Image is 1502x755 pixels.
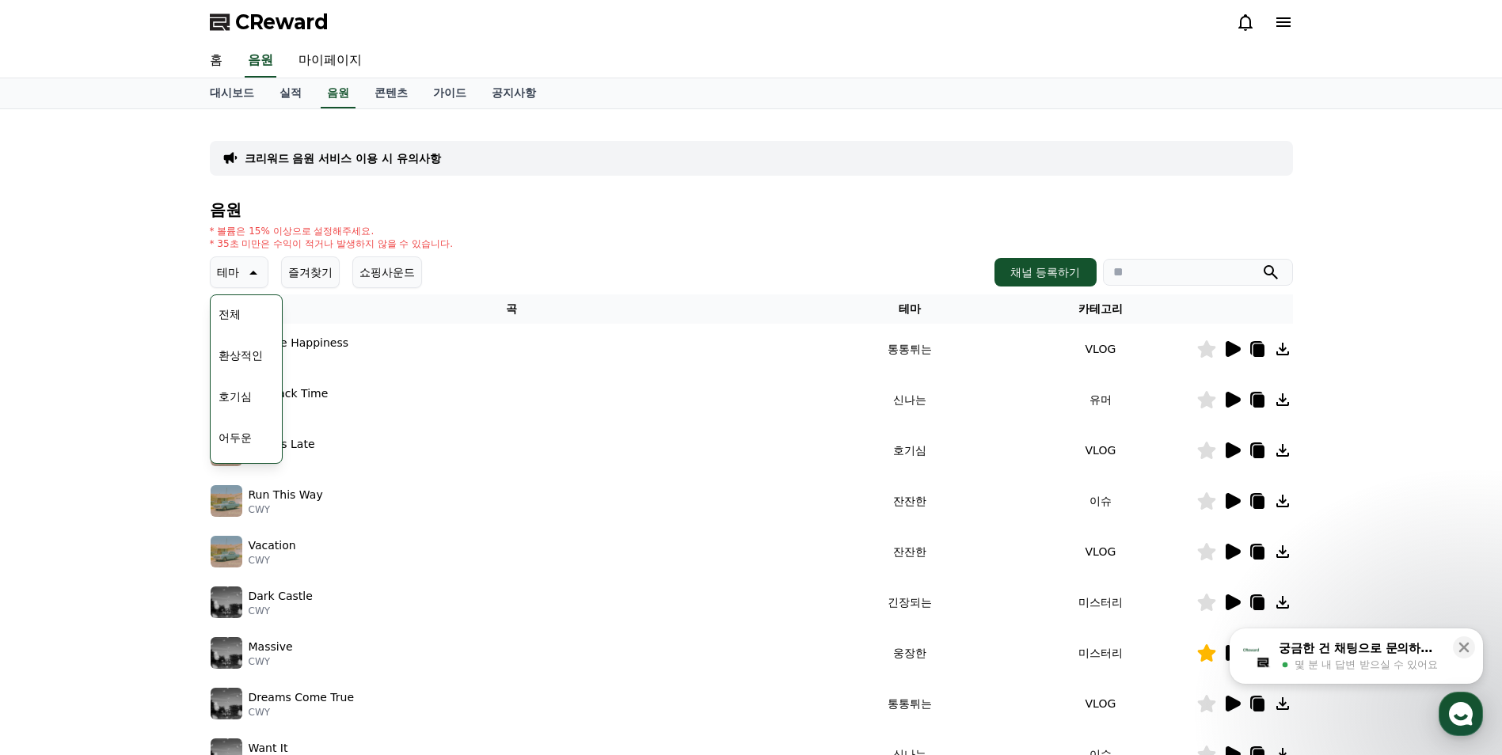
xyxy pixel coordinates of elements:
p: CWY [249,503,323,516]
td: 잔잔한 [814,526,1005,577]
img: music [211,485,242,517]
button: 쇼핑사운드 [352,256,422,288]
button: 즐겨찾기 [281,256,340,288]
td: VLOG [1005,425,1196,476]
td: 미스터리 [1005,577,1196,628]
th: 곡 [210,294,815,324]
img: music [211,637,242,669]
td: 이슈 [1005,476,1196,526]
p: Vacation [249,537,296,554]
td: 잔잔한 [814,476,1005,526]
p: CWY [249,706,355,719]
p: Massive [249,639,293,655]
p: Dark Castle [249,588,313,605]
a: 대시보드 [197,78,267,108]
a: 크리워드 음원 서비스 이용 시 유의사항 [245,150,441,166]
p: Cat Rack Time [249,385,329,402]
p: CWY [249,402,329,415]
button: 채널 등록하기 [994,258,1096,286]
td: 유머 [1005,374,1196,425]
p: Dreams Come True [249,689,355,706]
a: 대화 [105,502,204,541]
p: CWY [249,351,349,364]
a: 가이드 [420,78,479,108]
a: 공지사항 [479,78,549,108]
th: 카테고리 [1005,294,1196,324]
span: 설정 [245,525,264,538]
p: CWY [249,554,296,567]
td: 통통튀는 [814,324,1005,374]
td: VLOG [1005,678,1196,729]
th: 테마 [814,294,1005,324]
p: A Little Happiness [249,335,349,351]
td: 웅장한 [814,628,1005,678]
a: 음원 [245,44,276,78]
td: 통통튀는 [814,678,1005,729]
a: 마이페이지 [286,44,375,78]
td: 신나는 [814,374,1005,425]
button: 테마 [210,256,268,288]
a: 홈 [197,44,235,78]
p: Run This Way [249,487,323,503]
a: 음원 [321,78,356,108]
h4: 음원 [210,201,1293,218]
a: 실적 [267,78,314,108]
p: * 35초 미만은 수익이 적거나 발생하지 않을 수 있습니다. [210,237,454,250]
p: CWY [249,655,293,668]
a: 콘텐츠 [362,78,420,108]
img: music [211,586,242,618]
p: 테마 [217,261,239,283]
p: CWY [249,605,313,617]
td: VLOG [1005,526,1196,577]
a: 설정 [204,502,304,541]
span: 홈 [50,525,59,538]
a: 홈 [5,502,105,541]
a: CReward [210,9,329,35]
button: 어두운 [212,420,258,455]
p: * 볼륨은 15% 이상으로 설정해주세요. [210,225,454,237]
span: 대화 [145,526,164,539]
button: 환상적인 [212,338,269,373]
button: 전체 [212,297,247,332]
td: VLOG [1005,324,1196,374]
img: music [211,688,242,719]
span: CReward [235,9,329,35]
img: music [211,536,242,567]
td: 긴장되는 [814,577,1005,628]
button: 호기심 [212,379,258,414]
td: 미스터리 [1005,628,1196,678]
td: 호기심 [814,425,1005,476]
